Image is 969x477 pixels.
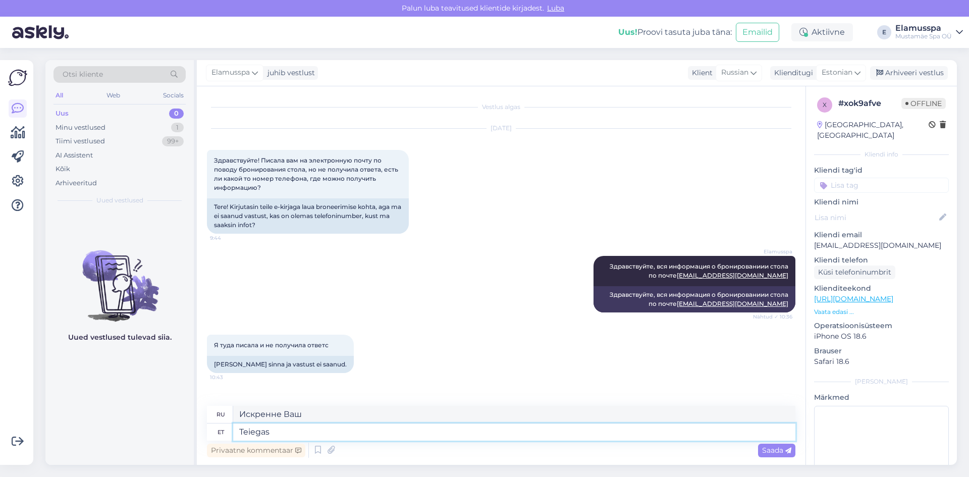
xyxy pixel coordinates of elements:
p: Safari 18.6 [814,356,949,367]
span: Russian [721,67,748,78]
div: Arhiveeri vestlus [870,66,948,80]
input: Lisa nimi [815,212,937,223]
div: Kliendi info [814,150,949,159]
div: Klient [688,68,713,78]
span: Uued vestlused [96,196,143,205]
p: Brauser [814,346,949,356]
span: Offline [901,98,946,109]
div: All [53,89,65,102]
div: Здравствуйте, вся информация о бронированиии стола по почте [594,286,795,312]
span: Estonian [822,67,852,78]
div: Tere! Kirjutasin teile e-kirjaga laua broneerimise kohta, aga ma ei saanud vastust, kas on olemas... [207,198,409,234]
a: [EMAIL_ADDRESS][DOMAIN_NAME] [677,272,788,279]
div: [PERSON_NAME] [814,377,949,386]
span: Luba [544,4,567,13]
a: [EMAIL_ADDRESS][DOMAIN_NAME] [677,300,788,307]
div: Minu vestlused [56,123,105,133]
div: 1 [171,123,184,133]
img: No chats [45,232,194,323]
div: [GEOGRAPHIC_DATA], [GEOGRAPHIC_DATA] [817,120,929,141]
div: Vestlus algas [207,102,795,112]
img: Askly Logo [8,68,27,87]
div: juhib vestlust [263,68,315,78]
p: Kliendi nimi [814,197,949,207]
div: Elamusspa [895,24,952,32]
span: Здравствуйте! Писала вам на электронную почту по поводу бронирования стола, но не получила ответа... [214,156,400,191]
div: Küsi telefoninumbrit [814,266,895,279]
div: [DATE] [207,124,795,133]
b: Uus! [618,27,637,37]
div: Tiimi vestlused [56,136,105,146]
p: Operatsioonisüsteem [814,321,949,331]
div: [PERSON_NAME] sinna ja vastust ei saanud. [207,356,354,373]
div: # xok9afve [838,97,901,110]
a: [URL][DOMAIN_NAME] [814,294,893,303]
span: Elamusspa [211,67,250,78]
p: iPhone OS 18.6 [814,331,949,342]
div: et [218,423,224,441]
div: Klienditugi [770,68,813,78]
button: Emailid [736,23,779,42]
div: E [877,25,891,39]
p: Klienditeekond [814,283,949,294]
div: Web [104,89,122,102]
p: Kliendi email [814,230,949,240]
div: Privaatne kommentaar [207,444,305,457]
span: Здравствуйте, вся информация о бронированиии стола по почте [610,262,790,279]
div: Uus [56,109,69,119]
span: Saada [762,446,791,455]
div: ru [217,406,225,423]
input: Lisa tag [814,178,949,193]
span: x [823,101,827,109]
p: Kliendi tag'id [814,165,949,176]
p: [EMAIL_ADDRESS][DOMAIN_NAME] [814,240,949,251]
div: 99+ [162,136,184,146]
span: Nähtud ✓ 10:36 [753,313,792,321]
div: AI Assistent [56,150,93,161]
span: Я туда писала и не получила ответс [214,341,329,349]
div: Mustamäe Spa OÜ [895,32,952,40]
textarea: Искренне Ваш [233,406,795,423]
p: Vaata edasi ... [814,307,949,316]
div: Proovi tasuta juba täna: [618,26,732,38]
div: Arhiveeritud [56,178,97,188]
p: Uued vestlused tulevad siia. [68,332,172,343]
p: Märkmed [814,392,949,403]
span: Otsi kliente [63,69,103,80]
div: Socials [161,89,186,102]
span: 10:43 [210,374,248,381]
div: 0 [169,109,184,119]
div: Kõik [56,164,70,174]
textarea: Teiegas [233,423,795,441]
p: Kliendi telefon [814,255,949,266]
div: Aktiivne [791,23,853,41]
span: Elamusspa [755,248,792,255]
span: 9:44 [210,234,248,242]
a: ElamusspaMustamäe Spa OÜ [895,24,963,40]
